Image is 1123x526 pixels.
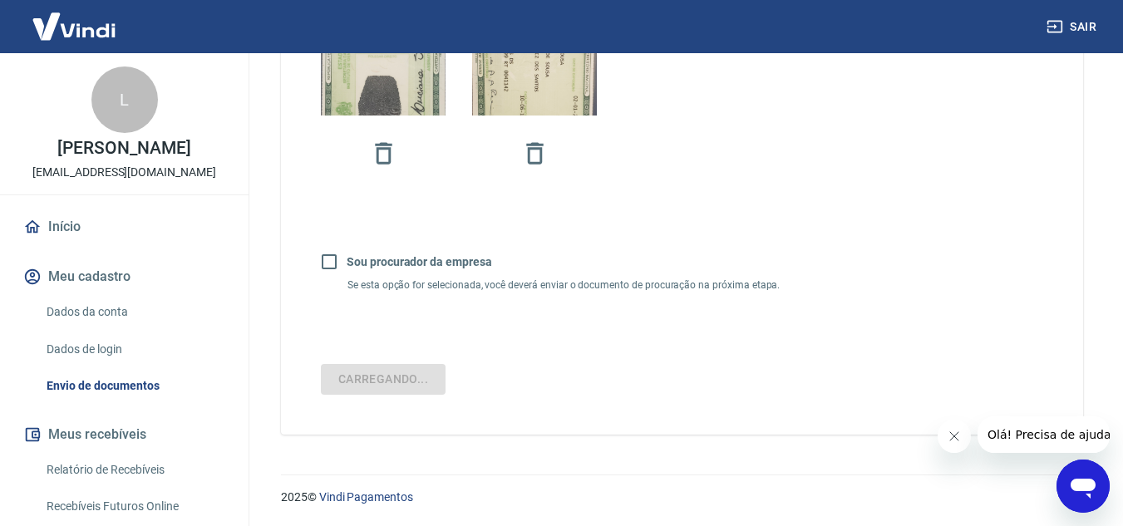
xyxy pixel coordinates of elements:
[32,164,216,181] p: [EMAIL_ADDRESS][DOMAIN_NAME]
[20,209,229,245] a: Início
[1043,12,1103,42] button: Sair
[10,12,140,25] span: Olá! Precisa de ajuda?
[347,279,794,291] p: Se esta opção for selecionada, você deverá enviar o documento de procuração na próxima etapa.
[40,295,229,329] a: Dados da conta
[20,258,229,295] button: Meu cadastro
[40,453,229,487] a: Relatório de Recebíveis
[319,490,413,504] a: Vindi Pagamentos
[91,66,158,133] div: L
[978,416,1110,453] iframe: Mensagem da empresa
[40,489,229,524] a: Recebíveis Futuros Online
[938,420,971,453] iframe: Fechar mensagem
[57,140,190,157] p: [PERSON_NAME]
[40,369,229,403] a: Envio de documentos
[1057,460,1110,513] iframe: Botão para abrir a janela de mensagens
[281,489,1083,506] p: 2025 ©
[40,332,229,366] a: Dados de login
[20,416,229,453] button: Meus recebíveis
[347,255,492,268] b: Sou procurador da empresa
[20,1,128,52] img: Vindi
